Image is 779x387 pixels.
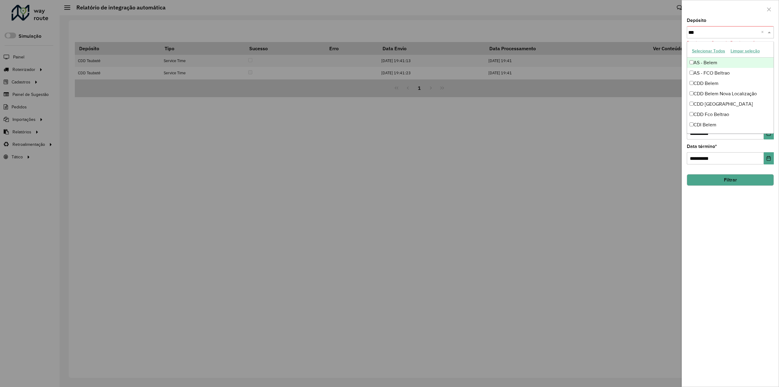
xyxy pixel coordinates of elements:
div: AS - FCO Beltrao [687,68,774,78]
button: Choose Date [764,152,774,164]
label: Depósito [687,17,706,24]
div: CDD Belem [687,78,774,89]
button: Limpar seleção [728,46,763,56]
label: Data término [687,143,717,150]
span: Clear all [761,29,766,36]
div: AS - Belem [687,58,774,68]
button: Selecionar Todos [689,46,728,56]
button: Filtrar [687,174,774,186]
div: CDI Belem [687,120,774,130]
div: CDD Belem Nova Localização [687,89,774,99]
formly-validation-message: Depósito ou Grupo de Depósitos são obrigatórios [687,40,757,51]
div: CDD Fco Beltrao [687,109,774,120]
div: CDD [GEOGRAPHIC_DATA] [687,99,774,109]
ng-dropdown-panel: Options list [687,41,774,134]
